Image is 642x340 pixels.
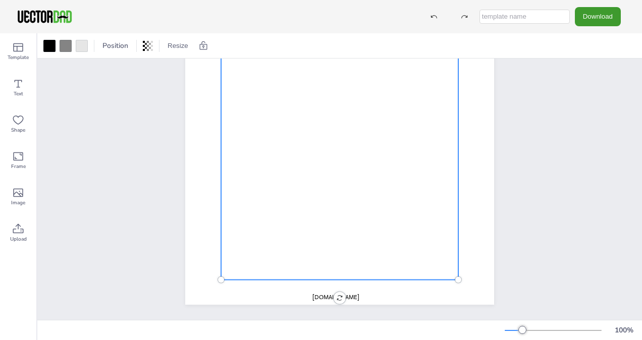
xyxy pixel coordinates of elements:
[11,162,26,171] span: Frame
[100,41,130,50] span: Position
[164,38,192,54] button: Resize
[479,10,570,24] input: template name
[10,235,27,243] span: Upload
[612,325,636,335] div: 100 %
[575,7,621,26] button: Download
[16,9,73,24] img: VectorDad-1.png
[11,126,25,134] span: Shape
[8,53,29,62] span: Template
[14,90,23,98] span: Text
[312,293,359,301] span: [DOMAIN_NAME]
[11,199,25,207] span: Image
